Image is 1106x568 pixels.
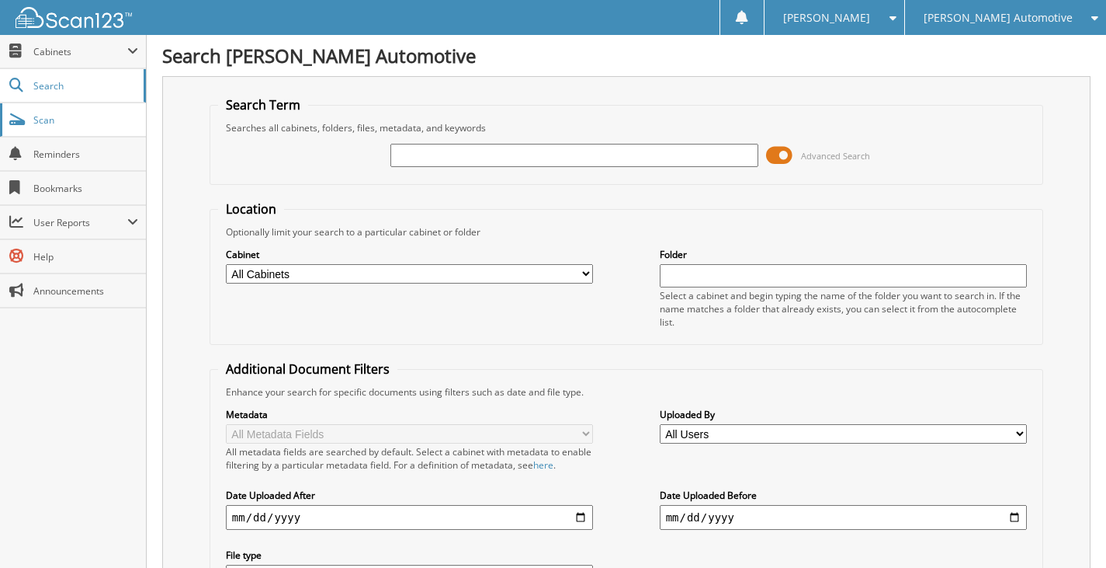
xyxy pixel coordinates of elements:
[660,248,1028,261] label: Folder
[801,150,870,162] span: Advanced Search
[1028,493,1106,568] iframe: Chat Widget
[218,225,1035,239] div: Optionally limit your search to a particular cabinet or folder
[218,96,308,113] legend: Search Term
[660,289,1028,329] div: Select a cabinet and begin typing the name of the folder you want to search in. If the name match...
[33,284,138,298] span: Announcements
[783,13,870,23] span: [PERSON_NAME]
[33,250,138,263] span: Help
[33,148,138,161] span: Reminders
[226,489,594,502] label: Date Uploaded After
[33,79,136,92] span: Search
[33,182,138,195] span: Bookmarks
[226,445,594,472] div: All metadata fields are searched by default. Select a cabinet with metadata to enable filtering b...
[162,43,1090,68] h1: Search [PERSON_NAME] Automotive
[218,200,284,218] legend: Location
[924,13,1073,23] span: [PERSON_NAME] Automotive
[218,121,1035,134] div: Searches all cabinets, folders, files, metadata, and keywords
[226,505,594,530] input: start
[660,489,1028,502] label: Date Uploaded Before
[533,458,553,472] a: here
[226,248,594,261] label: Cabinet
[33,113,138,127] span: Scan
[33,45,127,58] span: Cabinets
[218,385,1035,399] div: Enhance your search for specific documents using filters such as date and file type.
[660,408,1028,421] label: Uploaded By
[660,505,1028,530] input: end
[33,216,127,229] span: User Reports
[226,549,594,562] label: File type
[218,361,397,378] legend: Additional Document Filters
[226,408,594,421] label: Metadata
[16,7,132,28] img: scan123-logo-white.svg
